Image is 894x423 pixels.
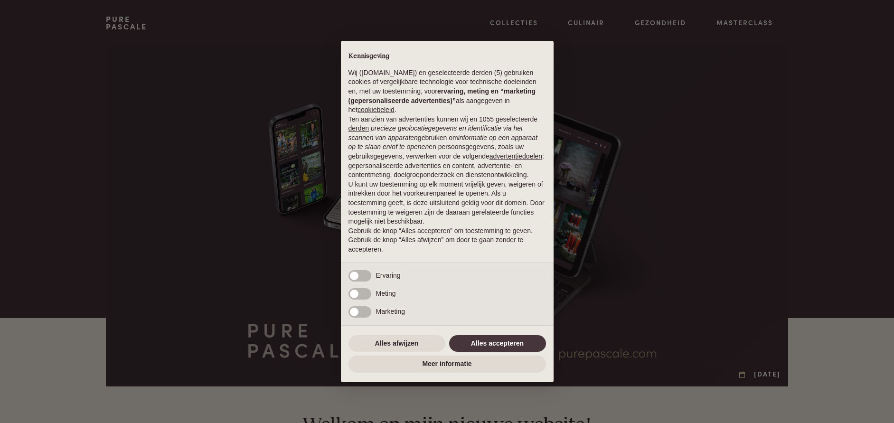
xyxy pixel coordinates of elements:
button: derden [348,124,369,133]
span: Ervaring [376,272,401,279]
button: advertentiedoelen [489,152,542,161]
button: Alles accepteren [449,335,546,352]
a: cookiebeleid [358,106,395,113]
button: Meer informatie [348,356,546,373]
p: U kunt uw toestemming op elk moment vrijelijk geven, weigeren of intrekken door het voorkeurenpan... [348,180,546,226]
h2: Kennisgeving [348,52,546,61]
p: Ten aanzien van advertenties kunnen wij en 1055 geselecteerde gebruiken om en persoonsgegevens, z... [348,115,546,180]
button: Alles afwijzen [348,335,445,352]
strong: ervaring, meting en “marketing (gepersonaliseerde advertenties)” [348,87,536,104]
span: Meting [376,290,396,297]
em: precieze geolocatiegegevens en identificatie via het scannen van apparaten [348,124,523,141]
em: informatie op een apparaat op te slaan en/of te openen [348,134,538,151]
p: Gebruik de knop “Alles accepteren” om toestemming te geven. Gebruik de knop “Alles afwijzen” om d... [348,226,546,254]
span: Marketing [376,308,405,315]
p: Wij ([DOMAIN_NAME]) en geselecteerde derden (5) gebruiken cookies of vergelijkbare technologie vo... [348,68,546,115]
